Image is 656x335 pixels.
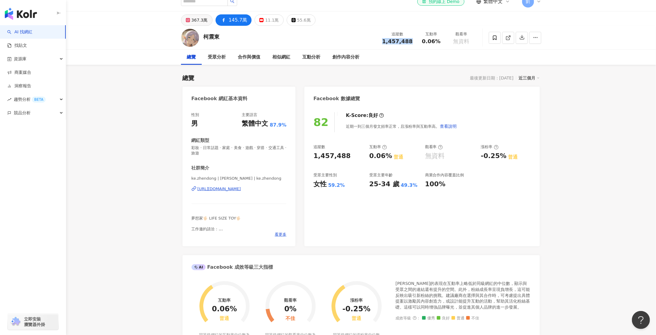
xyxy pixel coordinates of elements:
span: rise [7,97,11,102]
span: 看更多 [275,232,286,237]
div: 良好 [368,112,378,119]
span: 趨勢分析 [14,93,46,106]
div: 女性 [313,180,327,189]
button: 查看說明 [440,120,457,132]
div: 社群簡介 [192,165,210,171]
div: 49.3% [401,182,418,189]
div: 總覽 [187,54,196,61]
div: 相似網紅 [273,54,291,61]
span: 無資料 [453,38,470,44]
div: -0.25% [481,151,506,161]
span: 查看說明 [440,124,457,129]
a: 洞察報告 [7,83,31,89]
div: 創作內容分析 [333,54,360,61]
span: 普通 [452,316,465,321]
div: 主要語言 [242,112,258,118]
div: 100% [425,180,446,189]
div: 互動分析 [303,54,321,61]
a: 找貼文 [7,43,27,49]
img: logo [5,8,37,20]
span: 立即安裝 瀏覽器外掛 [24,316,45,327]
img: KOL Avatar [181,29,199,47]
div: AI [192,264,206,270]
span: 87.9% [270,122,287,128]
div: 漲粉率 [481,144,499,150]
span: 不佳 [466,316,479,321]
div: 近期一到三個月發文頻率正常，且漲粉率與互動率高。 [346,120,457,132]
div: BETA [32,97,46,103]
div: 普通 [508,154,518,160]
div: 總覽 [183,74,195,82]
div: 近三個月 [519,74,540,82]
a: [URL][DOMAIN_NAME] [192,186,287,192]
button: 145.7萬 [216,14,252,26]
span: 競品分析 [14,106,31,120]
div: 互動率 [420,31,443,37]
div: 普通 [352,316,361,322]
div: 受眾主要性別 [313,172,337,178]
button: 55.6萬 [287,14,316,26]
div: 網紅類型 [192,137,210,144]
a: chrome extension立即安裝 瀏覽器外掛 [8,314,58,330]
img: chrome extension [10,317,21,327]
span: 0.06% [422,38,440,44]
div: 最後更新日期：[DATE] [470,76,513,80]
div: 普通 [394,154,403,160]
div: Facebook 網紅基本資料 [192,95,248,102]
div: 普通 [219,316,229,322]
div: 82 [313,116,328,128]
div: Facebook 成效等級三大指標 [192,264,273,271]
span: 優秀 [422,316,435,321]
iframe: Help Scout Beacon - Open [632,311,650,329]
div: K-Score : [346,112,384,119]
div: 觀看率 [425,144,443,150]
span: ke.zhendong | [PERSON_NAME] | ke.zhendong [192,176,287,181]
div: [PERSON_NAME]的表現在互動率上略低於同級網紅的中位數，顯示與受眾之間的連結還有提升的空間。此外，粉絲成長率呈現負增長，這可能反映出吸引新粉絲的挑戰。建議廠商在選擇與其合作時，可考慮提... [396,281,531,310]
div: 不佳 [286,316,295,322]
div: [URL][DOMAIN_NAME] [198,186,241,192]
span: 1,457,488 [382,38,413,44]
div: 觀看率 [284,298,297,303]
div: 追蹤數 [313,144,325,150]
button: 11.1萬 [255,14,283,26]
div: -0.25% [343,305,370,313]
div: 漲粉率 [350,298,363,303]
span: 良好 [437,316,450,321]
div: 合作與價值 [238,54,261,61]
div: 0.06% [212,305,237,313]
span: 夢想家🖖🏻 LIFE SIZE TOY🖖🏻 工作邀約請洽： 禾豐九路娛樂 Harvest 9 Road Entertainment [EMAIL_ADDRESS][DOMAIN_NAME] [192,216,260,248]
div: 145.7萬 [229,16,247,24]
div: 追蹤數 [382,31,413,37]
div: 性別 [192,112,199,118]
div: 繁體中文 [242,119,268,128]
div: 互動率 [369,144,387,150]
div: 成效等級 ： [396,316,531,321]
div: 觀看率 [450,31,473,37]
button: 367.3萬 [181,14,213,26]
a: 商案媒合 [7,70,31,76]
div: 0.06% [369,151,392,161]
a: searchAI 找網紅 [7,29,32,35]
div: 11.1萬 [265,16,279,24]
div: 互動率 [218,298,231,303]
div: 25-34 歲 [369,180,399,189]
div: 受眾分析 [208,54,226,61]
div: Facebook 數據總覽 [313,95,360,102]
div: 55.6萬 [297,16,311,24]
div: 367.3萬 [192,16,208,24]
div: 59.2% [328,182,345,189]
div: 受眾主要年齡 [369,172,393,178]
div: 商業合作內容覆蓋比例 [425,172,464,178]
div: 柯震東 [204,33,220,40]
div: 1,457,488 [313,151,351,161]
div: 無資料 [425,151,445,161]
div: 0% [284,305,297,313]
div: 男 [192,119,198,128]
span: 彩妝 · 日常話題 · 家庭 · 美食 · 遊戲 · 穿搭 · 交通工具 · 旅遊 [192,145,287,156]
span: 資源庫 [14,52,26,66]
